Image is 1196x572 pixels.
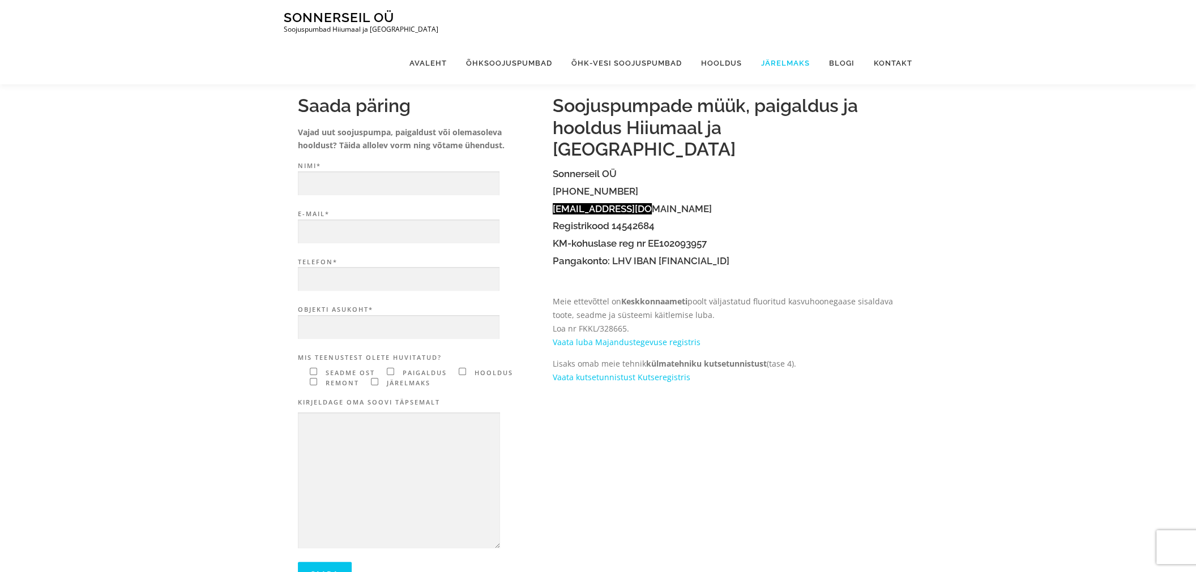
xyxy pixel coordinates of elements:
[553,169,898,179] h4: Sonnerseil OÜ
[691,42,751,84] a: Hooldus
[298,397,541,408] label: Kirjeldage oma soovi täpsemalt
[298,161,541,196] label: Nimi*
[553,357,898,384] p: Lisaks omab meie tehnik (tase 4).
[323,368,375,377] span: seadme ost
[298,95,541,117] h2: Saada päring
[298,209,541,244] label: E-mail*
[553,256,898,266] h4: Pangakonto: LHV IBAN [FINANCIAL_ID]
[284,25,438,33] p: Soojuspumbad Hiiumaal ja [GEOGRAPHIC_DATA]
[751,42,819,84] a: Järelmaks
[553,372,690,382] a: Vaata kutsetunnistust Kutseregistris
[298,127,505,151] strong: Vajad uut soojuspumpa, paigaldust või olemasoleva hooldust? Täida allolev vorm ning võtame ühendust.
[553,95,898,160] h2: Soojuspumpade müük, paigaldus ja hooldus Hiiumaal ja [GEOGRAPHIC_DATA]
[819,42,864,84] a: Blogi
[553,186,898,197] h4: [PHONE_NUMBER]
[553,203,712,214] a: [EMAIL_ADDRESS][DOMAIN_NAME]
[298,257,541,292] label: Telefon*
[400,42,456,84] a: Avaleht
[400,368,447,377] span: paigaldus
[553,295,898,349] p: Meie ettevõttel on poolt väljastatud fluoritud kasvuhoonegaase sisaldava toote, seadme ja süsteem...
[298,315,499,339] input: Objekti asukoht*
[562,42,691,84] a: Õhk-vesi soojuspumbad
[553,337,700,347] a: Vaata luba Majandustegevuse registris
[553,221,898,231] h4: Registrikood 14542684
[553,238,898,249] h4: KM-kohuslase reg nr EE102093957
[298,352,541,363] label: Mis teenustest olete huvitatud?
[646,358,767,369] strong: külmatehniku kutsetunnistust
[298,267,499,291] input: Telefon*
[864,42,912,84] a: Kontakt
[621,296,687,307] strong: Keskkonnaameti
[323,379,359,387] span: remont
[456,42,562,84] a: Õhksoojuspumbad
[298,220,499,244] input: E-mail*
[472,368,513,377] span: hooldus
[384,379,430,387] span: järelmaks
[298,171,499,196] input: Nimi*
[284,10,394,25] a: Sonnerseil OÜ
[298,304,541,339] label: Objekti asukoht*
